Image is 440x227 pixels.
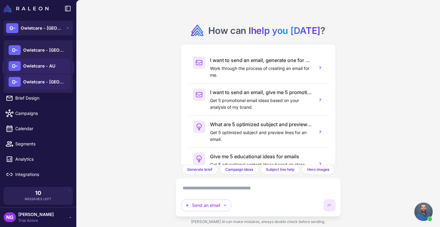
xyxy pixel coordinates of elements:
[414,203,433,221] a: Open chat
[6,23,18,33] div: O-
[23,47,66,53] span: Owletcare - [GEOGRAPHIC_DATA]
[261,165,300,174] button: Subject line help
[225,167,253,172] span: Campaign ideas
[2,76,74,89] a: Knowledge
[18,211,54,218] span: [PERSON_NAME]
[25,197,52,201] span: Messages Left
[2,137,74,150] a: Segments
[176,217,340,227] div: [PERSON_NAME] AI can make mistakes, always double check before sending.
[21,25,64,31] span: Owletcare - [GEOGRAPHIC_DATA]
[15,141,69,147] span: Segments
[210,161,312,175] p: Get 5 educational content ideas based on store analysis.
[210,65,312,79] p: Work through the process of creating an email for me.
[15,125,69,132] span: Calendar
[302,165,334,174] button: Hero images
[2,61,74,74] a: Chats
[18,218,54,223] span: Trial Active
[182,165,218,174] button: Generate brief
[15,171,69,178] span: Integrations
[210,153,312,160] h3: Give me 5 educational ideas for emails
[23,79,66,85] span: Owletcare - [GEOGRAPHIC_DATA]
[251,25,321,36] span: help you [DATE]
[210,57,312,64] h3: I want to send an email, generate one for me
[35,190,41,196] span: 10
[220,165,258,174] button: Campaign ideas
[210,129,312,143] p: Get 5 optimized subject and preview lines for an email.
[15,110,69,117] span: Campaigns
[210,97,312,111] p: Get 5 promotional email ideas based on your analysis of my brand.
[9,61,21,71] div: O-
[181,199,231,211] button: Send an email
[4,21,73,35] button: O-Owletcare - [GEOGRAPHIC_DATA]
[15,95,69,101] span: Brief Design
[23,63,55,69] span: Owletcare - AU
[266,167,294,172] span: Subject line help
[210,121,312,128] h3: What are 5 optimized subject and preview lines for an email?
[4,5,49,12] img: Raleon Logo
[2,92,74,104] a: Brief Design
[2,122,74,135] a: Calendar
[9,45,21,55] div: O-
[9,77,21,87] div: O-
[4,212,16,222] div: NG
[210,89,312,96] h3: I want to send an email, give me 5 promotional email ideas.
[2,107,74,120] a: Campaigns
[15,156,69,163] span: Analytics
[187,167,213,172] span: Generate brief
[2,168,74,181] a: Integrations
[2,153,74,166] a: Analytics
[208,24,325,37] h2: How can I ?
[307,167,329,172] span: Hero images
